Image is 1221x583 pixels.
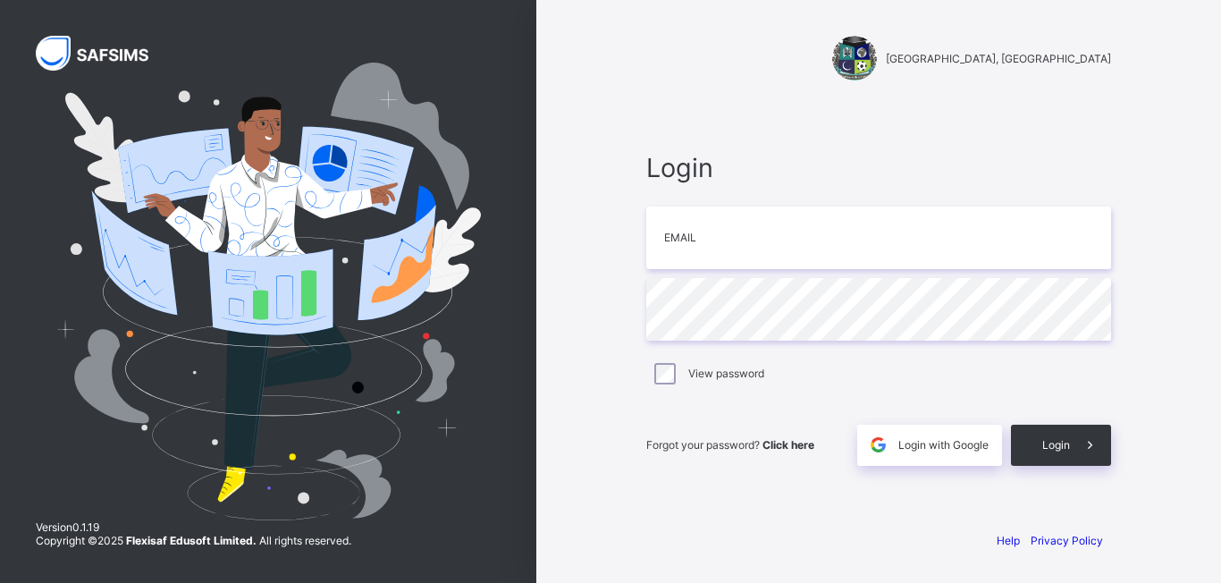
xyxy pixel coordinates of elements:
[762,438,814,452] a: Click here
[688,367,764,380] label: View password
[646,152,1111,183] span: Login
[1042,438,1070,452] span: Login
[997,534,1020,547] a: Help
[646,438,814,452] span: Forgot your password?
[36,534,351,547] span: Copyright © 2025 All rights reserved.
[886,52,1111,65] span: [GEOGRAPHIC_DATA], [GEOGRAPHIC_DATA]
[898,438,989,452] span: Login with Google
[55,63,481,520] img: Hero Image
[36,520,351,534] span: Version 0.1.19
[36,36,170,71] img: SAFSIMS Logo
[1031,534,1103,547] a: Privacy Policy
[868,435,888,455] img: google.396cfc9801f0270233282035f929180a.svg
[126,534,257,547] strong: Flexisaf Edusoft Limited.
